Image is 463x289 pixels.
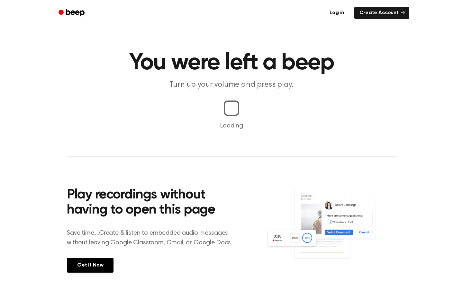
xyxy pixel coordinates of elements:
a: Get It Now [67,258,113,273]
a: Log in [323,5,350,20]
img: Voice Comments on Docs and Recording Widget [266,186,396,272]
a: Create Account [354,7,409,19]
p: Save time....Create & listen to embedded audio messages without leaving Google Classroom, Gmail, ... [67,228,240,248]
p: Loading [8,121,455,131]
p: Turn up your volume and press play. [108,80,355,90]
h2: Play recordings without having to open this page [67,188,240,218]
a: Beep [54,7,90,19]
h1: You were left a beep [67,51,396,74]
